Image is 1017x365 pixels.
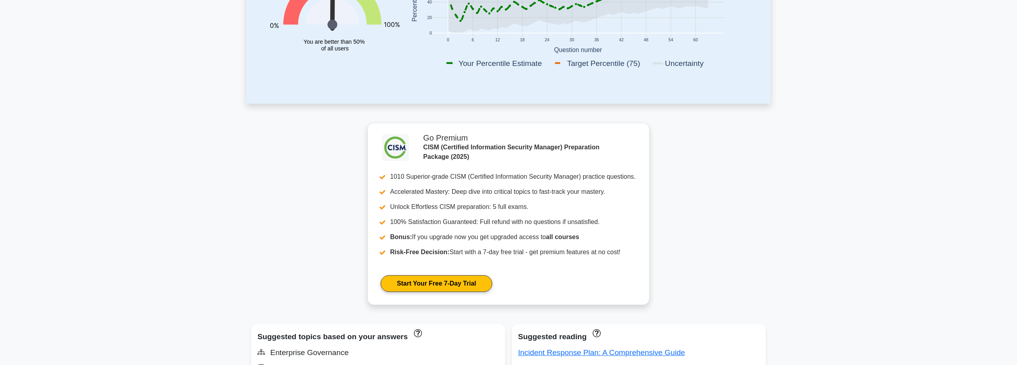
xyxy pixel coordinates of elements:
text: 18 [520,38,525,42]
div: Suggested topics based on your answers [257,330,499,343]
div: Suggested reading [518,330,760,343]
text: 0 [447,38,449,42]
text: 54 [669,38,673,42]
text: Question number [554,46,602,53]
div: Enterprise Governance [257,346,499,359]
a: These topics have been answered less than 50% correct. Topics disapear when you answer questions ... [412,328,422,337]
text: 6 [472,38,474,42]
text: 12 [495,38,500,42]
text: 20 [427,15,432,20]
a: These concepts have been answered less than 50% correct. The guides disapear when you answer ques... [591,328,601,337]
a: Incident Response Plan: A Comprehensive Guide [518,348,685,357]
tspan: You are better than 50% [304,39,365,45]
text: 36 [594,38,599,42]
text: 42 [619,38,624,42]
a: Start Your Free 7-Day Trial [381,275,492,292]
text: 0 [429,31,432,36]
text: 30 [570,38,574,42]
text: 60 [693,38,698,42]
text: 48 [644,38,649,42]
text: 24 [545,38,549,42]
tspan: of all users [321,45,348,52]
